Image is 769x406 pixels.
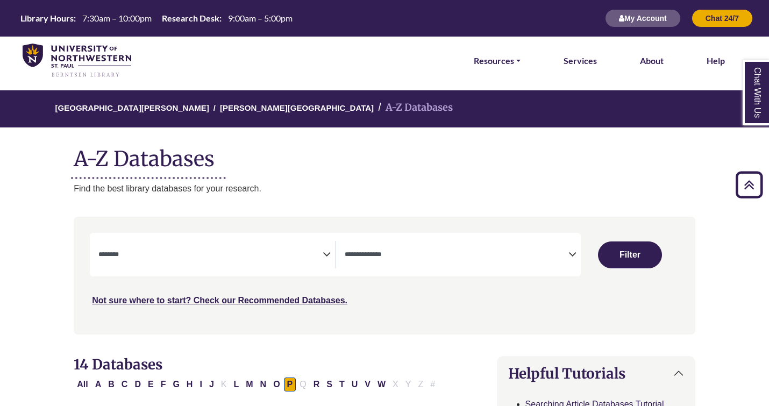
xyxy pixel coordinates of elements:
[16,12,297,25] a: Hours Today
[74,377,91,391] button: All
[74,182,695,196] p: Find the best library databases for your research.
[74,355,162,373] span: 14 Databases
[228,13,293,23] span: 9:00am – 5:00pm
[169,377,182,391] button: Filter Results G
[118,377,131,391] button: Filter Results C
[183,377,196,391] button: Filter Results H
[220,102,374,112] a: [PERSON_NAME][GEOGRAPHIC_DATA]
[16,12,76,24] th: Library Hours:
[105,377,118,391] button: Filter Results B
[74,217,695,334] nav: Search filters
[158,12,222,24] th: Research Desk:
[692,9,753,27] button: Chat 24/7
[92,377,105,391] button: Filter Results A
[206,377,217,391] button: Filter Results J
[243,377,256,391] button: Filter Results M
[74,138,695,171] h1: A-Z Databases
[92,296,347,305] a: Not sure where to start? Check our Recommended Databases.
[310,377,323,391] button: Filter Results R
[16,12,297,23] table: Hours Today
[98,251,322,260] textarea: Search
[158,377,169,391] button: Filter Results F
[196,377,205,391] button: Filter Results I
[564,54,597,68] a: Services
[270,377,283,391] button: Filter Results O
[640,54,664,68] a: About
[474,54,521,68] a: Resources
[732,177,766,192] a: Back to Top
[336,377,348,391] button: Filter Results T
[605,9,681,27] button: My Account
[497,357,695,390] button: Helpful Tutorials
[82,13,152,23] span: 7:30am – 10:00pm
[74,379,439,388] div: Alpha-list to filter by first letter of database name
[131,377,144,391] button: Filter Results D
[257,377,270,391] button: Filter Results N
[598,241,662,268] button: Submit for Search Results
[323,377,336,391] button: Filter Results S
[74,90,695,127] nav: breadcrumb
[348,377,361,391] button: Filter Results U
[374,377,389,391] button: Filter Results W
[361,377,374,391] button: Filter Results V
[605,13,681,23] a: My Account
[692,13,753,23] a: Chat 24/7
[55,102,209,112] a: [GEOGRAPHIC_DATA][PERSON_NAME]
[374,100,453,116] li: A-Z Databases
[284,377,296,391] button: Filter Results P
[145,377,157,391] button: Filter Results E
[23,44,131,78] img: library_home
[345,251,568,260] textarea: Search
[230,377,242,391] button: Filter Results L
[707,54,725,68] a: Help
